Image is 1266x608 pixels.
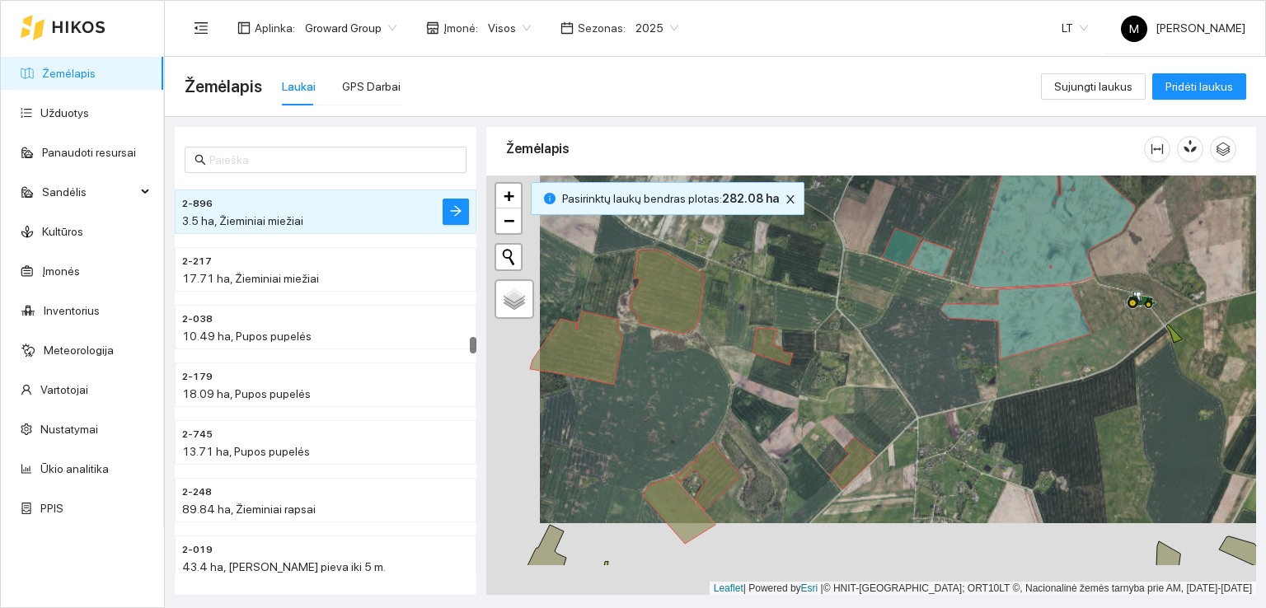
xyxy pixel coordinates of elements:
span: Žemėlapis [185,73,262,100]
div: GPS Darbai [342,77,401,96]
a: Užduotys [40,106,89,119]
a: Layers [496,281,532,317]
span: 43.4 ha, [PERSON_NAME] pieva iki 5 m. [182,560,386,573]
a: Kultūros [42,225,83,238]
span: + [504,185,514,206]
button: menu-fold [185,12,218,44]
a: Leaflet [714,582,743,594]
a: Zoom out [496,208,521,233]
button: Pridėti laukus [1152,73,1246,100]
span: LT [1062,16,1088,40]
span: arrow-right [449,204,462,220]
span: 2-179 [182,369,213,385]
div: Laukai [282,77,316,96]
a: Ūkio analitika [40,462,109,475]
a: Sujungti laukus [1041,80,1146,93]
span: 2-745 [182,427,213,442]
span: 2025 [635,16,678,40]
a: PPIS [40,502,63,515]
span: 2-217 [182,254,212,269]
span: 13.71 ha, Pupos pupelės [182,445,310,458]
span: Sandėlis [42,175,136,208]
span: Pasirinktų laukų bendras plotas : [562,189,779,208]
b: 282.08 ha [722,192,779,205]
span: Sujungti laukus [1054,77,1132,96]
span: 3.5 ha, Žieminiai miežiai [182,214,303,227]
span: Aplinka : [255,19,295,37]
span: [PERSON_NAME] [1121,21,1245,35]
a: Vartotojai [40,383,88,396]
a: Pridėti laukus [1152,80,1246,93]
button: Sujungti laukus [1041,73,1146,100]
span: | [821,582,823,594]
button: Initiate a new search [496,245,521,269]
a: Inventorius [44,304,100,317]
a: Panaudoti resursai [42,146,136,159]
span: 2-019 [182,542,213,558]
span: 17.71 ha, Žieminiai miežiai [182,272,319,285]
span: Įmonė : [443,19,478,37]
span: shop [426,21,439,35]
span: Visos [488,16,531,40]
a: Esri [801,582,818,594]
span: search [195,154,206,166]
span: M [1129,16,1139,42]
a: Meteorologija [44,344,114,357]
span: menu-fold [194,21,209,35]
span: Sezonas : [578,19,626,37]
span: calendar [560,21,574,35]
div: | Powered by © HNIT-[GEOGRAPHIC_DATA]; ORT10LT ©, Nacionalinė žemės tarnyba prie AM, [DATE]-[DATE] [710,582,1256,596]
button: arrow-right [443,199,469,225]
a: Žemėlapis [42,67,96,80]
span: 2-896 [182,196,213,212]
div: Žemėlapis [506,125,1144,172]
span: layout [237,21,251,35]
span: 2-038 [182,311,213,327]
input: Paieška [209,151,457,169]
a: Nustatymai [40,423,98,436]
span: column-width [1145,143,1170,156]
button: column-width [1144,136,1170,162]
span: Groward Group [305,16,396,40]
span: − [504,210,514,231]
span: close [781,194,799,205]
a: Įmonės [42,264,80,278]
a: Zoom in [496,184,521,208]
span: 2-248 [182,484,212,500]
span: 10.49 ha, Pupos pupelės [182,330,312,343]
span: 89.84 ha, Žieminiai rapsai [182,503,316,516]
button: close [781,189,800,209]
span: 18.09 ha, Pupos pupelės [182,387,311,400]
span: info-circle [544,193,556,204]
span: Pridėti laukus [1165,77,1233,96]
